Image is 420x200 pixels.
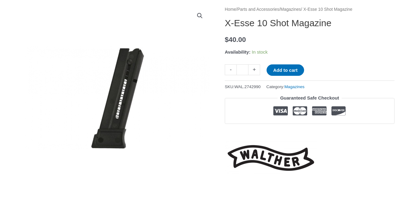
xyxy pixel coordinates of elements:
[235,84,261,89] span: WAL.2742990
[225,64,236,75] a: -
[225,7,236,12] a: Home
[280,7,301,12] a: Magazines
[26,6,210,190] img: X-Esse 10 Shot Magazine
[225,141,317,175] a: Walther
[252,49,268,55] span: In stock
[236,64,248,75] input: Product quantity
[225,83,261,91] span: SKU:
[237,7,279,12] a: Parts and Accessories
[225,36,229,43] span: $
[225,49,251,55] span: Availability:
[225,129,394,136] iframe: Customer reviews powered by Trustpilot
[267,64,304,76] button: Add to cart
[284,84,304,89] a: Magazines
[225,18,394,29] h1: X-Esse 10 Shot Magazine
[225,36,246,43] bdi: 40.00
[194,10,205,21] a: View full-screen image gallery
[225,6,394,14] nav: Breadcrumb
[266,83,304,91] span: Category:
[278,94,342,102] legend: Guaranteed Safe Checkout
[248,64,260,75] a: +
